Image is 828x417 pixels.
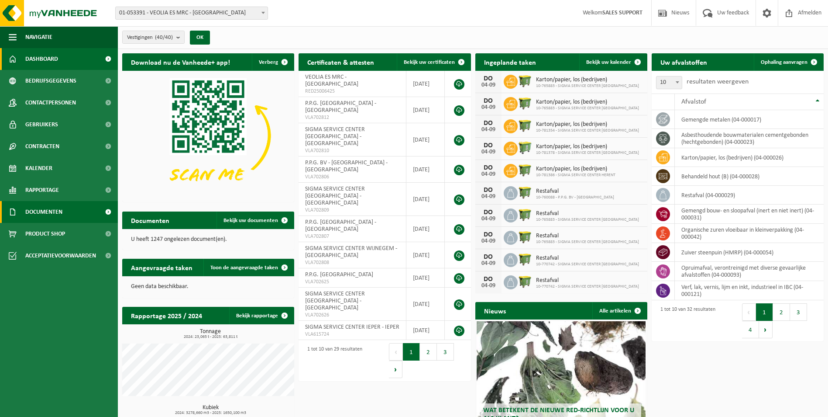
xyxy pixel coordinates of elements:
button: Next [759,321,773,338]
div: DO [480,187,497,194]
img: WB-1100-HPE-GN-51 [518,229,533,244]
div: DO [480,164,497,171]
span: Contactpersonen [25,92,76,114]
td: verf, lak, vernis, lijm en inkt, industrieel in IBC (04-000121) [675,281,824,300]
span: Contracten [25,136,59,157]
button: 3 [790,303,807,321]
div: 04-09 [480,171,497,177]
span: 10-765883 - SIGMA SERVICE CENTER [GEOGRAPHIC_DATA] [536,106,639,111]
div: DO [480,120,497,127]
a: Alle artikelen [592,302,646,320]
strong: SALES SUPPORT [602,10,642,16]
span: Dashboard [25,48,58,70]
span: Restafval [536,210,639,217]
td: [DATE] [406,216,445,242]
img: WB-1100-HPE-GN-50 [518,252,533,267]
span: Bedrijfsgegevens [25,70,76,92]
span: VLA702812 [305,114,399,121]
span: Restafval [536,233,639,240]
span: Afvalstof [681,98,706,105]
span: Toon de aangevraagde taken [210,265,278,271]
span: 10-770742 - SIGMA SERVICE CENTER [GEOGRAPHIC_DATA] [536,262,639,267]
img: WB-1100-HPE-GN-51 [518,274,533,289]
a: Toon de aangevraagde taken [203,259,293,276]
div: 1 tot 10 van 29 resultaten [303,342,362,379]
span: Rapportage [25,179,59,201]
a: Bekijk rapportage [229,307,293,324]
div: DO [480,231,497,238]
count: (40/40) [155,35,173,40]
span: 10-765883 - SIGMA SERVICE CENTER [GEOGRAPHIC_DATA] [536,240,639,245]
span: Restafval [536,277,639,284]
label: resultaten weergeven [687,78,749,85]
td: opruimafval, verontreinigd met diverse gevaarlijke afvalstoffen (04-000093) [675,262,824,281]
td: [DATE] [406,156,445,183]
a: Bekijk uw documenten [216,212,293,229]
button: 1 [403,343,420,361]
h2: Uw afvalstoffen [652,53,716,70]
div: 04-09 [480,216,497,222]
td: [DATE] [406,123,445,156]
img: WB-1100-HPE-GN-50 [518,73,533,88]
span: P.P.G. BV - [GEOGRAPHIC_DATA] - [GEOGRAPHIC_DATA] [305,160,388,173]
div: 04-09 [480,194,497,200]
a: Bekijk uw certificaten [397,53,470,71]
span: Bekijk uw documenten [223,218,278,223]
div: DO [480,209,497,216]
span: 2024: 3278,660 m3 - 2025: 1650,100 m3 [127,411,294,415]
span: VEOLIA ES MRC - [GEOGRAPHIC_DATA] [305,74,358,87]
span: Product Shop [25,223,65,245]
div: DO [480,97,497,104]
div: 1 tot 10 van 32 resultaten [656,302,715,339]
span: Vestigingen [127,31,173,44]
div: 04-09 [480,82,497,88]
span: 10-770742 - SIGMA SERVICE CENTER [GEOGRAPHIC_DATA] [536,284,639,289]
button: 1 [756,303,773,321]
div: 04-09 [480,238,497,244]
img: Download de VHEPlus App [122,71,294,200]
img: WB-1100-HPE-GN-50 [518,163,533,177]
h2: Rapportage 2025 / 2024 [122,307,211,324]
h2: Download nu de Vanheede+ app! [122,53,239,70]
span: SIGMA SERVICE CENTER IEPER - IEPER [305,324,399,330]
h2: Documenten [122,212,178,229]
span: 10 [656,76,682,89]
img: WB-0660-HPE-GN-50 [518,140,533,155]
div: 04-09 [480,127,497,133]
td: [DATE] [406,288,445,321]
span: 10-781386 - SIGMA SERVICE CENTER HERENT [536,173,615,178]
span: SIGMA SERVICE CENTER WIJNEGEM - [GEOGRAPHIC_DATA] [305,245,397,259]
span: Kalender [25,157,52,179]
td: restafval (04-000029) [675,186,824,205]
button: 4 [742,321,759,338]
td: asbesthoudende bouwmaterialen cementgebonden (hechtgebonden) (04-000023) [675,129,824,148]
h2: Nieuws [475,302,515,319]
span: VLA702626 [305,312,399,319]
h3: Tonnage [127,329,294,339]
span: VLA615724 [305,331,399,338]
p: U heeft 1247 ongelezen document(en). [131,236,285,243]
span: 10-781378 - SIGMA SERVICE CENTER [GEOGRAPHIC_DATA] [536,150,639,156]
h2: Certificaten & attesten [299,53,383,70]
span: Bekijk uw kalender [586,59,631,65]
span: 01-053391 - VEOLIA ES MRC - ANTWERPEN [115,7,268,20]
span: VLA702808 [305,259,399,266]
h3: Kubiek [127,405,294,415]
button: 2 [773,303,790,321]
span: 10-765883 - SIGMA SERVICE CENTER [GEOGRAPHIC_DATA] [536,217,639,222]
td: [DATE] [406,183,445,216]
span: VLA702806 [305,174,399,181]
img: WB-1100-HPE-GN-50 [518,118,533,133]
td: gemengd bouw- en sloopafval (inert en niet inert) (04-000031) [675,205,824,224]
button: Previous [742,303,756,321]
span: Karton/papier, los (bedrijven) [536,76,639,83]
span: Karton/papier, los (bedrijven) [536,121,639,128]
td: behandeld hout (B) (04-000028) [675,167,824,186]
span: SIGMA SERVICE CENTER [GEOGRAPHIC_DATA] - [GEOGRAPHIC_DATA] [305,291,365,311]
span: Karton/papier, los (bedrijven) [536,166,615,173]
span: RED25006425 [305,88,399,95]
td: [DATE] [406,97,445,123]
h2: Ingeplande taken [475,53,545,70]
span: Restafval [536,188,614,195]
span: P.P.G. [GEOGRAPHIC_DATA] - [GEOGRAPHIC_DATA] [305,219,376,233]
